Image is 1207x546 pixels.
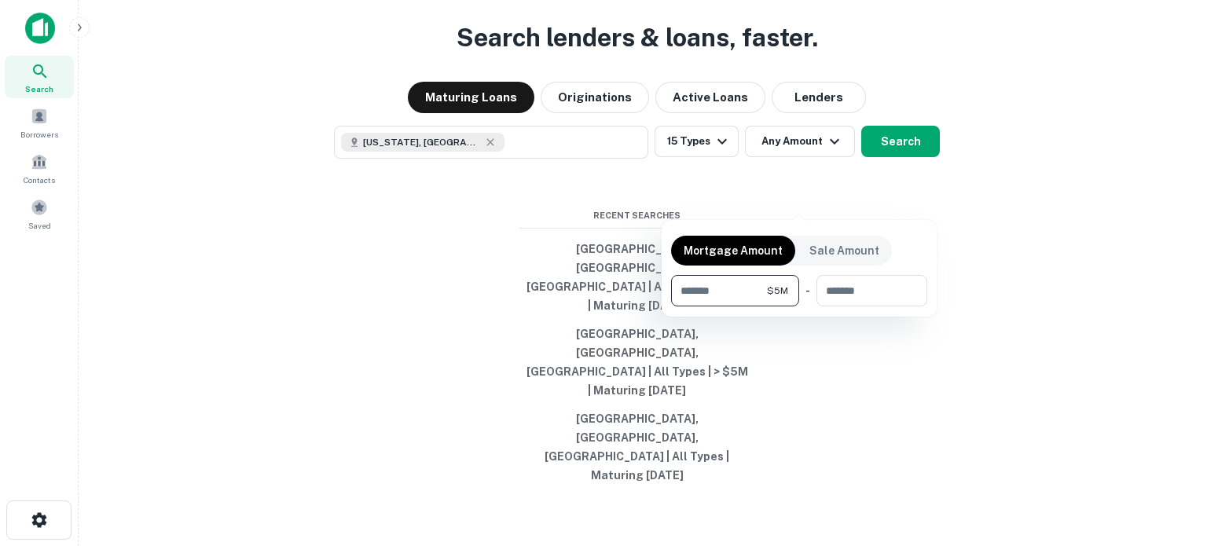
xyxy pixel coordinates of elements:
[805,275,810,306] div: -
[1128,370,1207,445] iframe: Chat Widget
[809,242,879,259] p: Sale Amount
[684,242,783,259] p: Mortgage Amount
[767,284,788,298] span: $5M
